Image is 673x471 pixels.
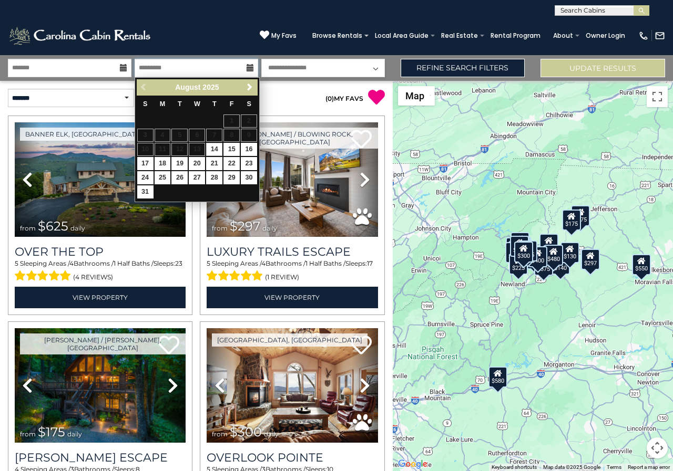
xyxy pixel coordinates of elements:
[265,270,299,284] span: (1 review)
[212,224,228,232] span: from
[160,100,166,108] span: Monday
[207,451,378,465] h3: Overlook Pointe
[518,240,537,261] div: $625
[20,128,148,141] a: Banner Elk, [GEOGRAPHIC_DATA]
[207,259,210,267] span: 5
[401,59,525,77] a: Refine Search Filters
[582,249,600,270] div: $297
[207,287,378,308] a: View Property
[155,157,171,170] a: 18
[206,143,222,156] a: 14
[38,424,65,439] span: $175
[241,157,257,170] a: 23
[628,464,670,470] a: Report a map error
[262,224,277,232] span: daily
[307,28,368,43] a: Browse Rentals
[638,30,649,41] img: phone-regular-white.png
[548,28,578,43] a: About
[264,430,279,438] span: daily
[202,83,219,91] span: 2025
[38,218,68,234] span: $625
[143,100,147,108] span: Sunday
[67,430,82,438] span: daily
[230,100,234,108] span: Friday
[223,157,240,170] a: 22
[241,143,257,156] a: 16
[539,234,558,255] div: $349
[230,424,262,439] span: $300
[509,254,528,275] div: $225
[212,430,228,438] span: from
[405,90,424,101] span: Map
[207,122,378,237] img: thumbnail_168695581.jpeg
[271,31,297,40] span: My Favs
[20,333,186,354] a: [PERSON_NAME] / [PERSON_NAME], [GEOGRAPHIC_DATA]
[511,232,529,253] div: $125
[485,28,546,43] a: Rental Program
[223,143,240,156] a: 15
[351,334,372,357] a: Add to favorites
[15,259,18,267] span: 5
[325,95,334,102] span: ( )
[137,185,154,198] a: 31
[535,254,554,275] div: $375
[207,328,378,443] img: thumbnail_163477009.jpeg
[137,157,154,170] a: 17
[189,157,205,170] a: 20
[506,242,525,263] div: $230
[367,259,373,267] span: 17
[15,245,186,259] a: Over The Top
[562,210,581,231] div: $175
[560,242,579,263] div: $130
[395,457,430,471] a: Open this area in Google Maps (opens a new window)
[207,259,378,284] div: Sleeping Areas / Bathrooms / Sleeps:
[436,28,483,43] a: Real Estate
[171,157,188,170] a: 19
[246,83,254,91] span: Next
[541,59,665,77] button: Update Results
[247,100,251,108] span: Saturday
[492,464,537,471] button: Keyboard shortcuts
[544,244,563,265] div: $480
[243,81,257,94] a: Next
[607,464,621,470] a: Terms
[206,157,222,170] a: 21
[212,128,378,149] a: [PERSON_NAME] / Blowing Rock, [GEOGRAPHIC_DATA]
[655,30,665,41] img: mail-regular-white.png
[194,100,200,108] span: Wednesday
[15,451,186,465] h3: Todd Escape
[15,259,186,284] div: Sleeping Areas / Bathrooms / Sleeps:
[206,171,222,184] a: 28
[212,100,217,108] span: Thursday
[305,259,345,267] span: 1 Half Baths /
[571,205,590,226] div: $175
[261,259,266,267] span: 4
[114,259,154,267] span: 1 Half Baths /
[647,86,668,107] button: Toggle fullscreen view
[514,242,533,263] div: $300
[69,259,74,267] span: 4
[212,333,368,347] a: [GEOGRAPHIC_DATA], [GEOGRAPHIC_DATA]
[230,218,260,234] span: $297
[489,366,508,387] div: $580
[370,28,434,43] a: Local Area Guide
[395,457,430,471] img: Google
[632,254,651,275] div: $550
[647,437,668,458] button: Map camera controls
[328,95,332,102] span: 0
[398,86,435,106] button: Change map style
[171,171,188,184] a: 26
[189,171,205,184] a: 27
[178,100,182,108] span: Tuesday
[543,464,600,470] span: Map data ©2025 Google
[8,25,154,46] img: White-1-2.png
[580,28,630,43] a: Owner Login
[510,235,529,256] div: $425
[137,171,154,184] a: 24
[529,246,548,267] div: $400
[15,122,186,237] img: thumbnail_167153549.jpeg
[155,171,171,184] a: 25
[207,245,378,259] a: Luxury Trails Escape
